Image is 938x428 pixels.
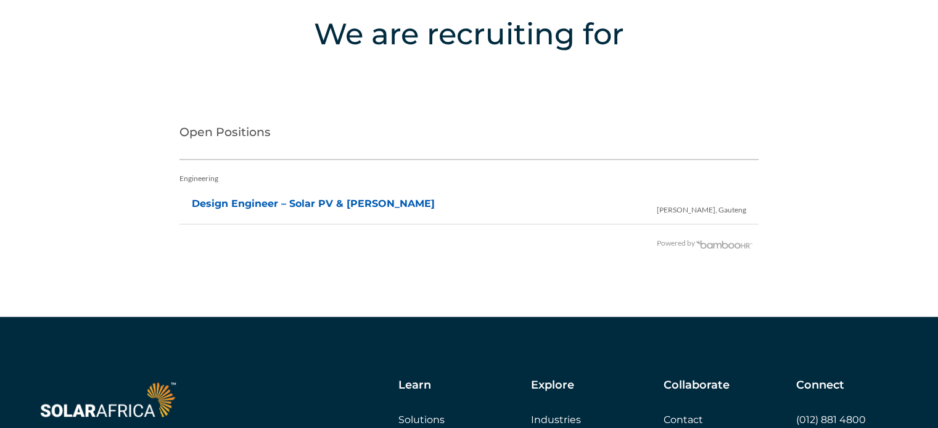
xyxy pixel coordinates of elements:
[398,379,431,392] h5: Learn
[664,379,730,392] h5: Collaborate
[179,166,759,191] div: Engineering
[56,12,882,55] h4: We are recruiting for
[695,239,753,249] img: BambooHR - HR software
[398,414,445,426] a: Solutions
[192,198,435,209] a: Design Engineer – Solar PV & [PERSON_NAME]
[531,414,581,426] a: Industries
[531,379,574,392] h5: Explore
[796,379,844,392] h5: Connect
[179,111,759,160] h2: Open Positions
[179,231,753,256] div: Powered by
[664,414,703,426] a: Contact
[796,414,866,426] a: (012) 881 4800
[657,192,746,222] span: [PERSON_NAME], Gauteng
